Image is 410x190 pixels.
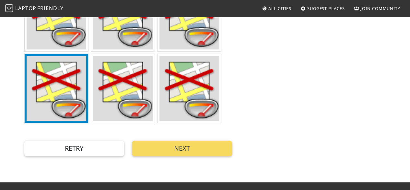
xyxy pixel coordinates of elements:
span: Suggest Places [307,6,345,11]
span: Laptop [15,5,36,12]
span: All Cities [268,6,291,11]
a: All Cities [259,3,294,14]
img: PhotoService.GetPhoto [27,56,87,121]
img: PhotoService.GetPhoto [159,56,219,121]
img: LaptopFriendly [5,4,13,12]
span: Join Community [360,6,400,11]
span: Friendly [37,5,63,12]
a: Join Community [351,3,403,14]
a: LaptopFriendly LaptopFriendly [5,3,64,14]
button: Retry [24,141,124,156]
img: PhotoService.GetPhoto [93,56,153,121]
a: Suggest Places [298,3,347,14]
button: Next [132,141,232,156]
